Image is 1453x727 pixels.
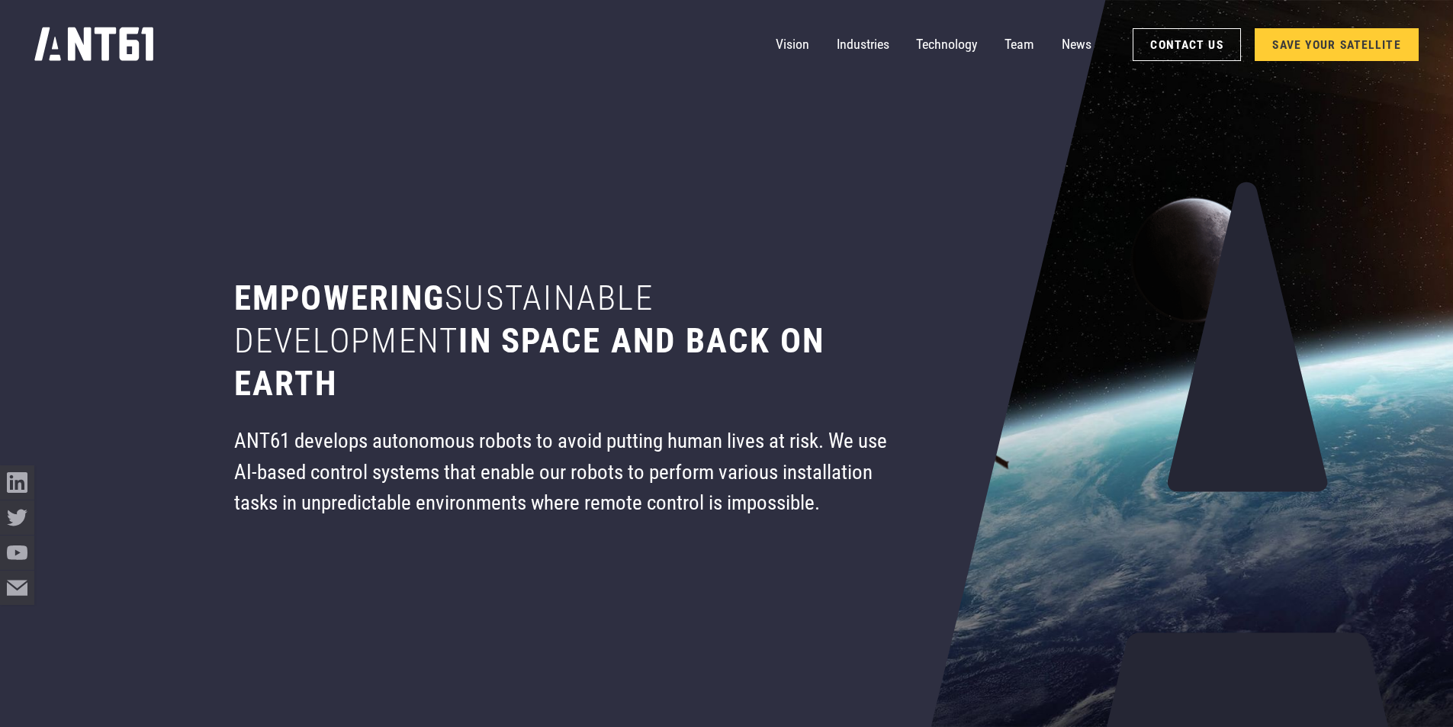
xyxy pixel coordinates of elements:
a: News [1062,27,1091,62]
a: Contact Us [1133,28,1241,61]
div: ANT61 develops autonomous robots to avoid putting human lives at risk. We use AI-based control sy... [234,426,894,518]
a: Industries [837,27,889,62]
a: Team [1005,27,1034,62]
h1: Empowering in space and back on earth [234,277,894,405]
a: home [34,21,156,67]
a: SAVE YOUR SATELLITE [1255,28,1419,61]
a: Technology [916,27,977,62]
a: Vision [776,27,809,62]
